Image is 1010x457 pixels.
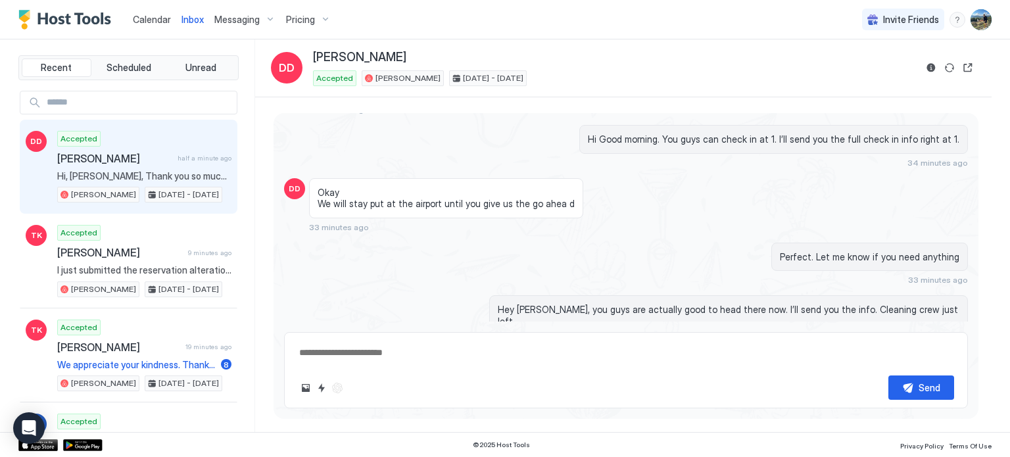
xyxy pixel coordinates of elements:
button: Send [888,375,954,400]
span: TK [31,324,42,336]
span: Recent [41,62,72,74]
button: Recent [22,59,91,77]
span: Inbox [181,14,204,25]
span: Calendar [133,14,171,25]
span: Accepted [60,322,97,333]
input: Input Field [41,91,237,114]
button: Sync reservation [942,60,957,76]
span: [DATE] - [DATE] [463,72,523,84]
a: Terms Of Use [949,438,992,452]
span: Accepted [316,72,353,84]
span: Perfect. Let me know if you need anything [780,251,959,263]
div: tab-group [18,55,239,80]
span: [PERSON_NAME] [375,72,441,84]
span: 9 minutes ago [188,249,231,257]
span: [PERSON_NAME] [71,283,136,295]
div: User profile [971,9,992,30]
span: 19 minutes ago [185,343,231,351]
a: Inbox [181,12,204,26]
button: Upload image [298,380,314,396]
span: [PERSON_NAME] [313,50,406,65]
span: 33 minutes ago [309,222,369,232]
span: I just submitted the reservation alteration for you to accept. It will give you about $517 off. [57,264,231,276]
span: © 2025 Host Tools [473,441,530,449]
span: [PERSON_NAME] [57,341,180,354]
div: Open Intercom Messenger [13,412,45,444]
span: Accepted [60,133,97,145]
span: [PERSON_NAME] [71,377,136,389]
span: DD [289,183,301,195]
span: 34 minutes ago [907,158,968,168]
span: Accepted [60,416,97,427]
a: Calendar [133,12,171,26]
button: Scheduled [94,59,164,77]
span: DD [30,135,42,147]
a: Google Play Store [63,439,103,451]
a: Privacy Policy [900,438,944,452]
span: Pricing [286,14,315,26]
span: Terms Of Use [949,442,992,450]
span: 8 [224,360,229,370]
div: menu [950,12,965,28]
a: Host Tools Logo [18,10,117,30]
span: [PERSON_NAME] [57,152,172,165]
button: Reservation information [923,60,939,76]
span: half a minute ago [178,154,231,162]
span: Hey [PERSON_NAME], you guys are actually good to head there now. I’ll send you the info. Cleaning... [498,304,959,327]
span: TK [31,229,42,241]
span: [DATE] - [DATE] [158,283,219,295]
span: [DATE] - [DATE] [158,377,219,389]
span: Privacy Policy [900,442,944,450]
span: Messaging [214,14,260,26]
span: 33 minutes ago [908,275,968,285]
span: Invite Friends [883,14,939,26]
span: [PERSON_NAME] [71,189,136,201]
span: Okay We will stay put at the airport until you give us the go ahea d [318,187,575,210]
a: App Store [18,439,58,451]
span: [DATE] - [DATE] [158,189,219,201]
span: Hi Good morning. You guys can check in at 1. I’ll send you the full check in info right at 1. [588,133,959,145]
span: Hi, [PERSON_NAME], Thank you so much for choosing to stay at the [GEOGRAPHIC_DATA]! We are thrill... [57,170,231,182]
div: Send [919,381,940,395]
span: Accepted [60,227,97,239]
span: Scheduled [107,62,151,74]
button: Quick reply [314,380,329,396]
span: [PERSON_NAME] [57,246,183,259]
span: Unread [185,62,216,74]
button: Unread [166,59,235,77]
span: DD [279,60,295,76]
button: Open reservation [960,60,976,76]
span: We appreciate your kindness. Thank you. [57,359,216,371]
